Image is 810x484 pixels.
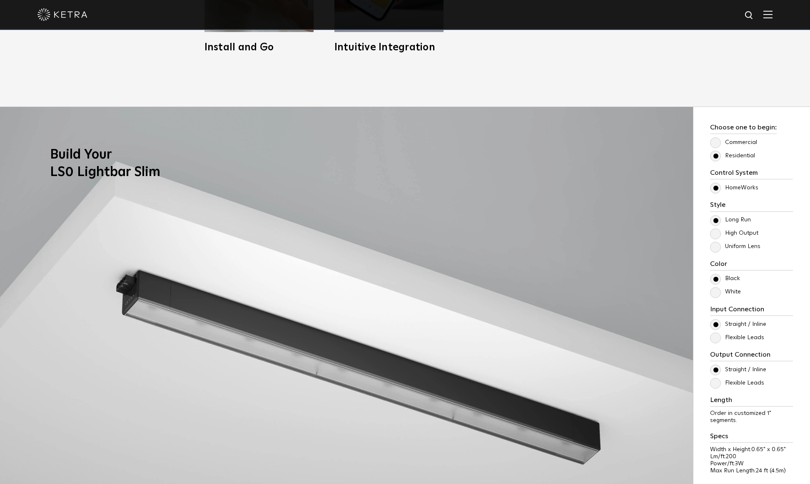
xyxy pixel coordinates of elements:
[710,230,758,237] label: High Output
[710,124,777,134] h3: Choose one to begin:
[710,446,793,453] p: Width x Height:
[710,366,766,373] label: Straight / Inline
[735,461,744,467] span: 3W
[710,288,741,295] label: White
[710,410,771,423] span: Order in customized 1" segments.
[710,169,793,179] h3: Control System
[710,275,740,282] label: Black
[751,447,786,452] span: 0.65" x 0.65"
[710,184,758,191] label: HomeWorks
[710,351,793,361] h3: Output Connection
[710,201,793,211] h3: Style
[744,10,755,21] img: search icon
[710,321,766,328] label: Straight / Inline
[763,10,773,18] img: Hamburger%20Nav.svg
[710,334,764,341] label: Flexible Leads
[710,305,793,316] h3: Input Connection
[710,380,764,387] label: Flexible Leads
[710,432,793,443] h3: Specs
[37,8,87,21] img: ketra-logo-2019-white
[334,42,444,52] h3: Intuitive Integration
[756,468,786,474] span: 24 ft (4.5m)
[710,152,755,159] label: Residential
[710,396,793,407] h3: Length
[710,467,793,474] p: Max Run Length:
[710,453,793,460] p: Lm/ft:
[710,216,751,223] label: Long Run
[710,139,757,146] label: Commercial
[710,243,760,250] label: Uniform Lens
[726,454,736,459] span: 200
[710,460,793,467] p: Power/ft:
[204,42,314,52] h3: Install and Go
[710,260,793,271] h3: Color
